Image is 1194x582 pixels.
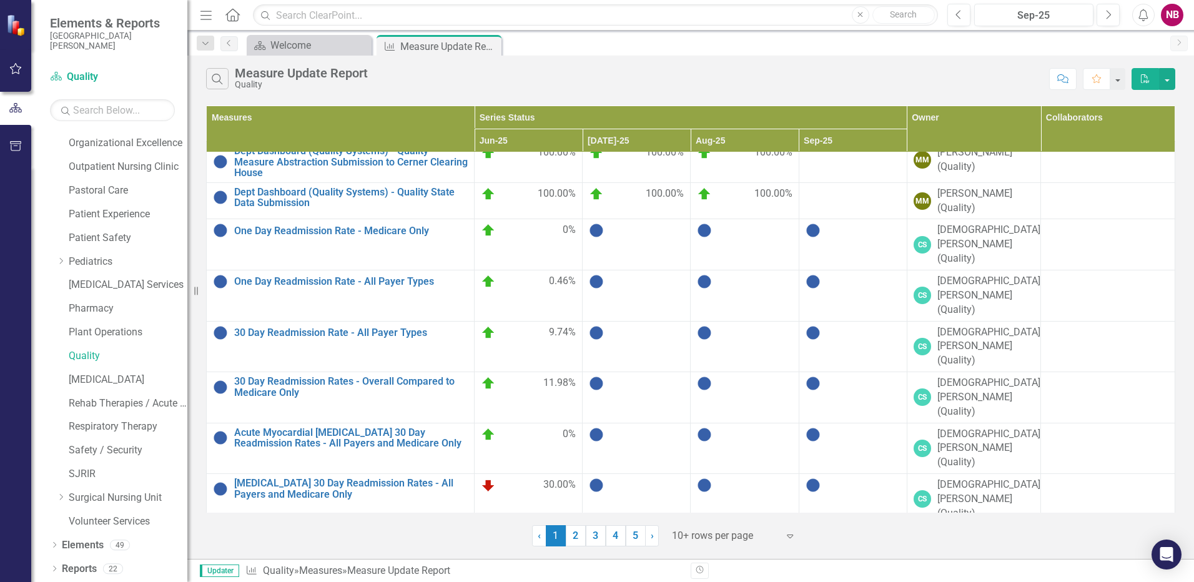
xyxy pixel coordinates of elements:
span: 100.00% [754,145,792,160]
span: 0% [563,427,576,442]
img: No Information [589,478,604,493]
div: MM [914,151,931,169]
div: Sep-25 [979,8,1089,23]
div: [PERSON_NAME] (Quality) [937,145,1035,174]
img: No Information [213,274,228,289]
img: No Information [806,223,821,238]
a: Reports [62,562,97,576]
div: 22 [103,563,123,574]
a: 2 [566,525,586,546]
td: Double-Click to Edit Right Click for Context Menu [207,321,475,372]
a: Pharmacy [69,302,187,316]
td: Double-Click to Edit Right Click for Context Menu [207,219,475,270]
a: Safety / Security [69,443,187,458]
button: Search [872,6,935,24]
div: Measure Update Report [347,565,450,576]
img: On Target [481,223,496,238]
a: Measures [299,565,342,576]
img: On Target [697,187,712,202]
img: No Information [213,190,228,205]
td: Double-Click to Edit Right Click for Context Menu [207,142,475,183]
img: No Information [589,427,604,442]
div: Open Intercom Messenger [1152,540,1182,570]
div: [PERSON_NAME] (Quality) [937,187,1035,215]
a: Rehab Therapies / Acute Wound Care [69,397,187,411]
a: One Day Readmission Rate - All Payer Types [234,276,468,287]
img: No Information [697,427,712,442]
span: 30.00% [543,478,576,493]
a: Dept Dashboard (Quality Systems) - Quality Measure Abstraction Submission to Cerner Clearing House [234,145,468,179]
img: No Information [806,325,821,340]
span: Search [890,9,917,19]
div: CS [914,388,931,406]
a: Pediatrics [69,255,187,269]
a: Quality [69,349,187,363]
a: Patient Experience [69,207,187,222]
input: Search Below... [50,99,175,121]
a: Plant Operations [69,325,187,340]
a: Welcome [250,37,368,53]
img: On Target [589,145,604,160]
img: No Information [589,223,604,238]
img: On Target [481,145,496,160]
div: CS [914,236,931,254]
span: 11.98% [543,376,576,391]
a: Elements [62,538,104,553]
span: ‹ [538,530,541,541]
a: 30 Day Readmission Rates - Overall Compared to Medicare Only [234,376,468,398]
small: [GEOGRAPHIC_DATA][PERSON_NAME] [50,31,175,51]
input: Search ClearPoint... [253,4,938,26]
a: 3 [586,525,606,546]
img: No Information [806,274,821,289]
img: On Target [481,376,496,391]
div: CS [914,287,931,304]
span: 100.00% [538,187,576,202]
div: CS [914,338,931,355]
div: [DEMOGRAPHIC_DATA][PERSON_NAME] (Quality) [937,427,1040,470]
a: Organizational Excellence [69,136,187,150]
a: Quality [50,70,175,84]
a: Outpatient Nursing Clinic [69,160,187,174]
img: No Information [697,223,712,238]
span: 0% [563,223,576,238]
a: Dept Dashboard (Quality Systems) - Quality State Data Submission [234,187,468,209]
img: On Target [589,187,604,202]
img: On Target [697,145,712,160]
span: Elements & Reports [50,16,175,31]
img: No Information [697,274,712,289]
a: 5 [626,525,646,546]
img: On Target [481,325,496,340]
img: No Information [589,274,604,289]
a: Volunteer Services [69,515,187,529]
img: No Information [213,154,228,169]
img: No Information [697,325,712,340]
td: Double-Click to Edit Right Click for Context Menu [207,423,475,474]
img: Below Plan [481,478,496,493]
a: 4 [606,525,626,546]
div: [DEMOGRAPHIC_DATA][PERSON_NAME] (Quality) [937,223,1040,266]
a: [MEDICAL_DATA] Services [69,278,187,292]
button: Sep-25 [974,4,1093,26]
div: [DEMOGRAPHIC_DATA][PERSON_NAME] (Quality) [937,478,1040,521]
img: No Information [697,478,712,493]
img: No Information [697,376,712,391]
img: No Information [589,376,604,391]
img: No Information [213,380,228,395]
span: 1 [546,525,566,546]
span: 9.74% [549,325,576,340]
img: No Information [213,325,228,340]
a: One Day Readmission Rate - Medicare Only [234,225,468,237]
div: [DEMOGRAPHIC_DATA][PERSON_NAME] (Quality) [937,325,1040,368]
img: No Information [589,325,604,340]
a: SJRIR [69,467,187,481]
a: Respiratory Therapy [69,420,187,434]
span: › [651,530,654,541]
a: 30 Day Readmission Rate - All Payer Types [234,327,468,338]
img: No Information [806,478,821,493]
td: Double-Click to Edit Right Click for Context Menu [207,270,475,322]
a: Surgical Nursing Unit [69,491,187,505]
img: No Information [213,430,228,445]
div: [DEMOGRAPHIC_DATA][PERSON_NAME] (Quality) [937,274,1040,317]
img: On Target [481,427,496,442]
img: No Information [213,481,228,496]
